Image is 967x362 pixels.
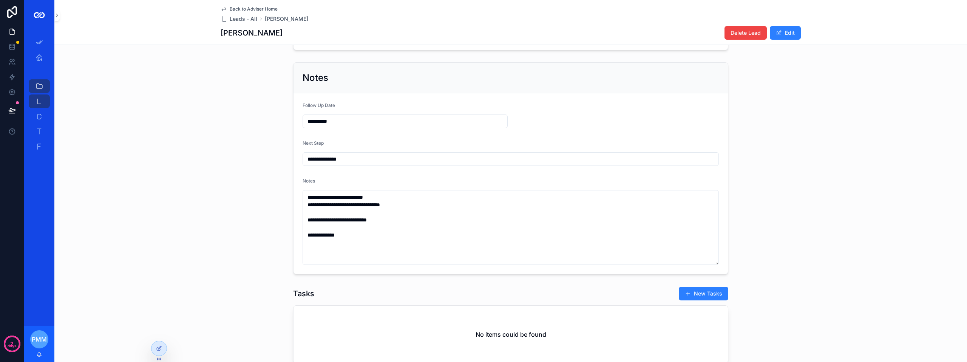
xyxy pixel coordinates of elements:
[32,335,47,344] span: PMM
[230,6,278,12] span: Back to Adviser Home
[265,15,308,23] a: [PERSON_NAME]
[724,26,767,40] button: Delete Lead
[303,72,328,84] h2: Notes
[8,343,17,349] p: days
[230,15,257,23] span: Leads - All
[303,102,335,108] span: Follow Up Date
[731,29,761,37] span: Delete Lead
[33,9,45,21] img: App logo
[679,287,728,300] button: New Tasks
[293,288,314,299] h1: Tasks
[24,30,54,163] div: scrollable content
[476,330,546,339] h2: No items could be found
[770,26,801,40] button: Edit
[221,15,257,23] a: Leads - All
[10,340,14,348] p: 2
[221,28,283,38] h1: [PERSON_NAME]
[221,6,278,12] a: Back to Adviser Home
[303,178,315,184] span: Notes
[303,140,324,146] span: Next Step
